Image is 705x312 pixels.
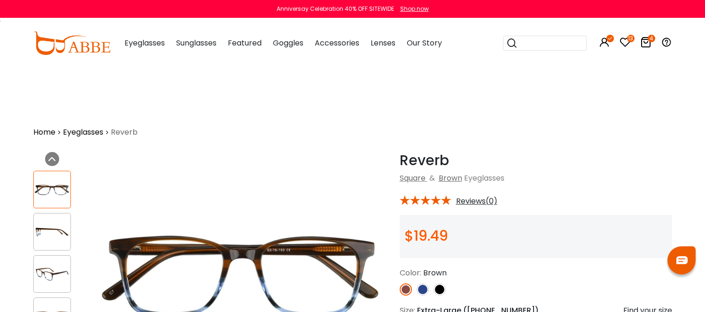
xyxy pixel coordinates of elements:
[400,5,429,13] div: Shop now
[627,35,635,42] i: 13
[676,256,688,264] img: chat
[620,38,631,49] a: 13
[400,173,426,183] a: Square
[404,226,448,246] span: $19.49
[34,223,70,241] img: Reverb Brown Acetate Eyeglasses , SpringHinges , UniversalBridgeFit Frames from ABBE Glasses
[400,267,421,278] span: Color:
[439,173,462,183] a: Brown
[315,38,359,48] span: Accessories
[423,267,447,278] span: Brown
[33,127,55,138] a: Home
[34,265,70,283] img: Reverb Brown Acetate Eyeglasses , SpringHinges , UniversalBridgeFit Frames from ABBE Glasses
[371,38,395,48] span: Lenses
[34,181,70,199] img: Reverb Brown Acetate Eyeglasses , SpringHinges , UniversalBridgeFit Frames from ABBE Glasses
[407,38,442,48] span: Our Story
[277,5,394,13] div: Anniversay Celebration 40% OFF SITEWIDE
[124,38,165,48] span: Eyeglasses
[640,38,651,49] a: 4
[400,152,672,169] h1: Reverb
[63,127,103,138] a: Eyeglasses
[648,35,655,42] i: 4
[427,173,437,183] span: &
[395,5,429,13] a: Shop now
[228,38,262,48] span: Featured
[111,127,138,138] span: Reverb
[33,31,110,55] img: abbeglasses.com
[464,173,504,183] span: Eyeglasses
[176,38,217,48] span: Sunglasses
[456,197,497,205] span: Reviews(0)
[273,38,303,48] span: Goggles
